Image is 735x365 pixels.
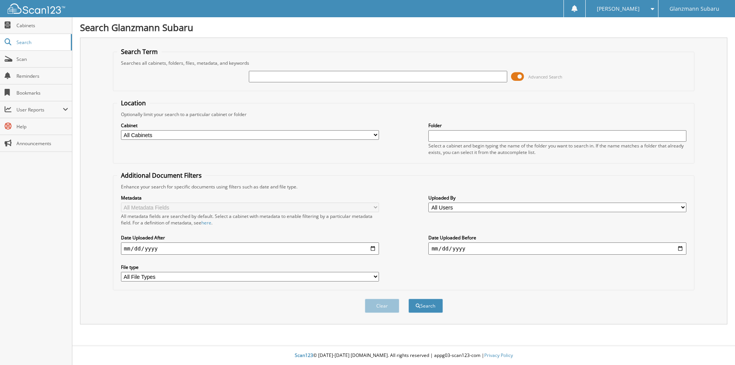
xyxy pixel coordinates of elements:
span: Bookmarks [16,90,68,96]
label: Date Uploaded After [121,234,379,241]
span: Search [16,39,67,46]
button: Clear [365,299,399,313]
span: Announcements [16,140,68,147]
span: Advanced Search [528,74,562,80]
div: Select a cabinet and begin typing the name of the folder you want to search in. If the name match... [428,142,686,155]
label: Cabinet [121,122,379,129]
label: Metadata [121,195,379,201]
label: Date Uploaded Before [428,234,686,241]
span: Glanzmann Subaru [670,7,719,11]
label: Folder [428,122,686,129]
legend: Location [117,99,150,107]
input: start [121,242,379,255]
div: Optionally limit your search to a particular cabinet or folder [117,111,691,118]
span: Reminders [16,73,68,79]
div: © [DATE]-[DATE] [DOMAIN_NAME]. All rights reserved | appg03-scan123-com | [72,346,735,365]
label: File type [121,264,379,270]
a: Privacy Policy [484,352,513,358]
input: end [428,242,686,255]
span: Scan123 [295,352,313,358]
label: Uploaded By [428,195,686,201]
h1: Search Glanzmann Subaru [80,21,727,34]
a: here [201,219,211,226]
div: Searches all cabinets, folders, files, metadata, and keywords [117,60,691,66]
div: All metadata fields are searched by default. Select a cabinet with metadata to enable filtering b... [121,213,379,226]
div: Enhance your search for specific documents using filters such as date and file type. [117,183,691,190]
button: Search [408,299,443,313]
span: Help [16,123,68,130]
img: scan123-logo-white.svg [8,3,65,14]
span: Cabinets [16,22,68,29]
legend: Additional Document Filters [117,171,206,180]
span: Scan [16,56,68,62]
span: User Reports [16,106,63,113]
span: [PERSON_NAME] [597,7,640,11]
legend: Search Term [117,47,162,56]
